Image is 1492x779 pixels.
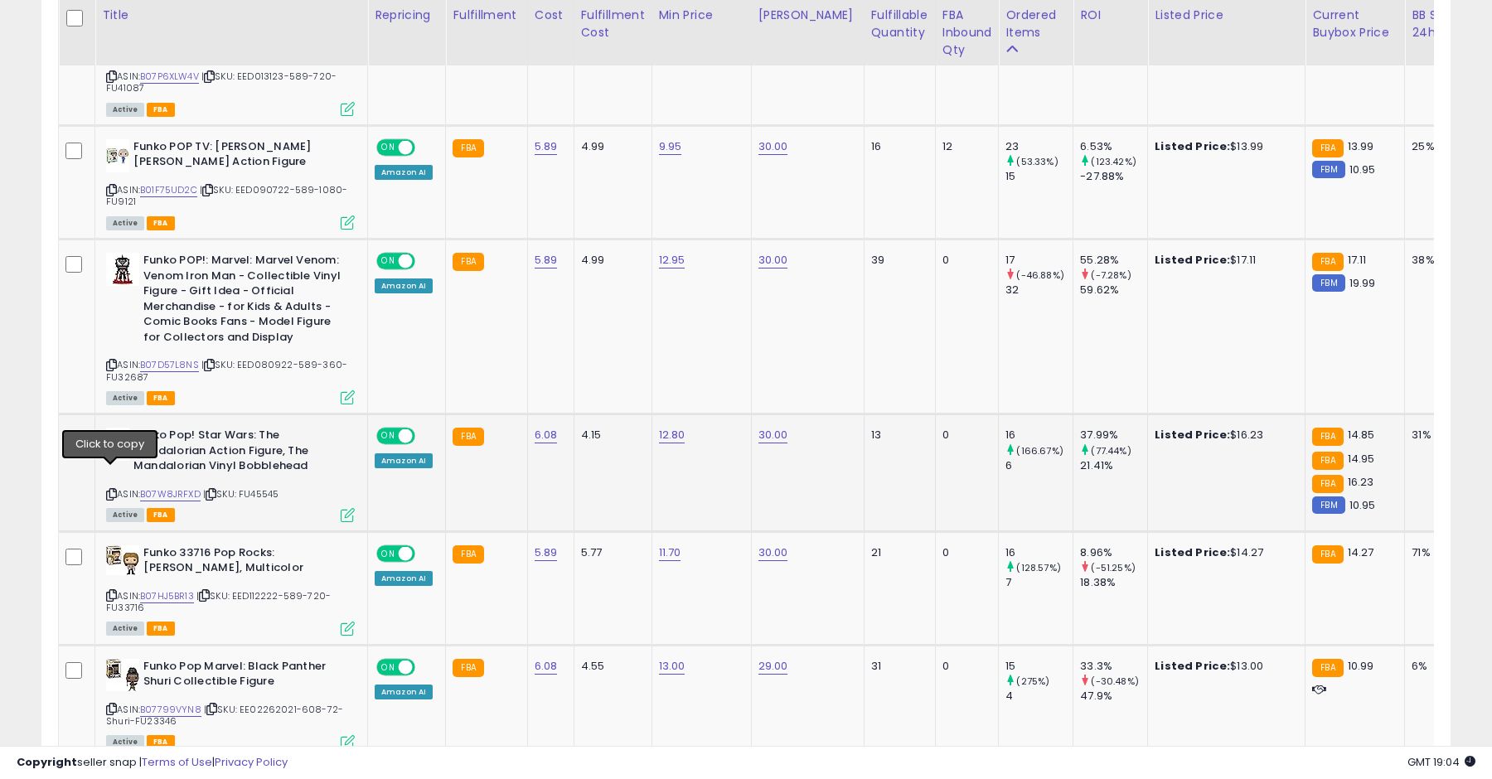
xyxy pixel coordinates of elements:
span: 17.11 [1348,252,1367,268]
div: Min Price [659,7,744,24]
span: All listings currently available for purchase on Amazon [106,622,144,636]
span: 13.99 [1348,138,1374,154]
a: 5.89 [535,544,558,561]
span: OFF [413,546,439,560]
div: Fulfillment [453,7,520,24]
small: FBA [453,545,483,564]
div: 4.15 [581,428,639,443]
strong: Copyright [17,754,77,770]
small: (166.67%) [1016,444,1063,457]
small: FBA [1312,452,1343,470]
span: | SKU: EED013123-589-720-FU41087 [106,70,337,94]
div: $13.00 [1155,659,1292,674]
span: 14.27 [1348,544,1374,560]
a: 12.95 [659,252,685,269]
div: ASIN: [106,659,355,748]
div: 18.38% [1080,575,1147,590]
b: Funko 33716 Pop Rocks: [PERSON_NAME], Multicolor [143,545,345,580]
small: (128.57%) [1016,561,1060,574]
div: 4.55 [581,659,639,674]
small: (-30.48%) [1091,675,1138,688]
div: $17.11 [1155,253,1292,268]
img: 41ZyUg5jWbL._SL40_.jpg [106,139,129,172]
span: FBA [147,622,175,636]
span: ON [378,141,399,155]
small: FBA [453,428,483,446]
small: (77.44%) [1091,444,1131,457]
b: Listed Price: [1155,427,1230,443]
a: Terms of Use [142,754,212,770]
div: Cost [535,7,567,24]
span: FBA [147,216,175,230]
div: $13.99 [1155,139,1292,154]
small: FBA [1312,659,1343,677]
span: All listings currently available for purchase on Amazon [106,508,144,522]
span: ON [378,546,399,560]
span: ON [378,429,399,443]
div: 59.62% [1080,283,1147,298]
span: OFF [413,141,439,155]
small: FBA [1312,139,1343,157]
small: (53.33%) [1016,155,1058,168]
div: 16 [1005,545,1073,560]
span: FBA [147,508,175,522]
small: (275%) [1016,675,1049,688]
span: 10.99 [1348,658,1374,674]
a: 6.08 [535,658,558,675]
div: 37.99% [1080,428,1147,443]
b: Listed Price: [1155,544,1230,560]
span: All listings currently available for purchase on Amazon [106,103,144,117]
small: FBA [453,139,483,157]
div: 4 [1005,689,1073,704]
div: 16 [1005,428,1073,443]
div: 47.9% [1080,689,1147,704]
small: FBM [1312,274,1344,292]
div: $14.27 [1155,545,1292,560]
b: Funko POP TV: [PERSON_NAME] [PERSON_NAME] Action Figure [133,139,335,174]
div: 6.53% [1080,139,1147,154]
span: 10.95 [1349,497,1376,513]
div: ASIN: [106,139,355,228]
div: ROI [1080,7,1141,24]
div: 31% [1412,428,1466,443]
a: B01F75UD2C [140,183,197,197]
div: Ordered Items [1005,7,1066,41]
a: 5.89 [535,252,558,269]
b: Funko POP!: Marvel: Marvel Venom: Venom Iron Man - Collectible Vinyl Figure - Gift Idea - Officia... [143,253,345,349]
div: 12 [942,139,986,154]
small: (-46.88%) [1016,269,1063,282]
div: [PERSON_NAME] [758,7,857,24]
small: FBM [1312,496,1344,514]
div: 0 [942,253,986,268]
span: OFF [413,660,439,674]
span: 2025-09-11 19:04 GMT [1407,754,1475,770]
span: OFF [413,429,439,443]
div: seller snap | | [17,755,288,771]
div: ASIN: [106,545,355,634]
div: Title [102,7,361,24]
div: 31 [871,659,923,674]
div: Amazon AI [375,165,433,180]
div: 4.99 [581,139,639,154]
div: 17 [1005,253,1073,268]
div: ASIN: [106,428,355,520]
div: Fulfillable Quantity [871,7,928,41]
div: 21.41% [1080,458,1147,473]
span: | SKU: EED080922-589-360-FU32687 [106,358,347,383]
small: FBA [1312,545,1343,564]
span: 14.95 [1348,451,1375,467]
div: 23 [1005,139,1073,154]
small: (-51.25%) [1091,561,1135,574]
a: B07HJ5BR13 [140,589,194,603]
span: | SKU: EED112222-589-720-FU33716 [106,589,331,614]
a: 29.00 [758,658,788,675]
div: Amazon AI [375,453,433,468]
div: 0 [942,659,986,674]
span: | SKU: EED090722-589-1080-FU9121 [106,183,347,208]
div: Amazon AI [375,571,433,586]
span: 10.95 [1349,162,1376,177]
span: 16.23 [1348,474,1374,490]
img: 51VBcVx0EmL._SL40_.jpg [106,659,139,691]
div: 13 [871,428,923,443]
span: 14.85 [1348,427,1375,443]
